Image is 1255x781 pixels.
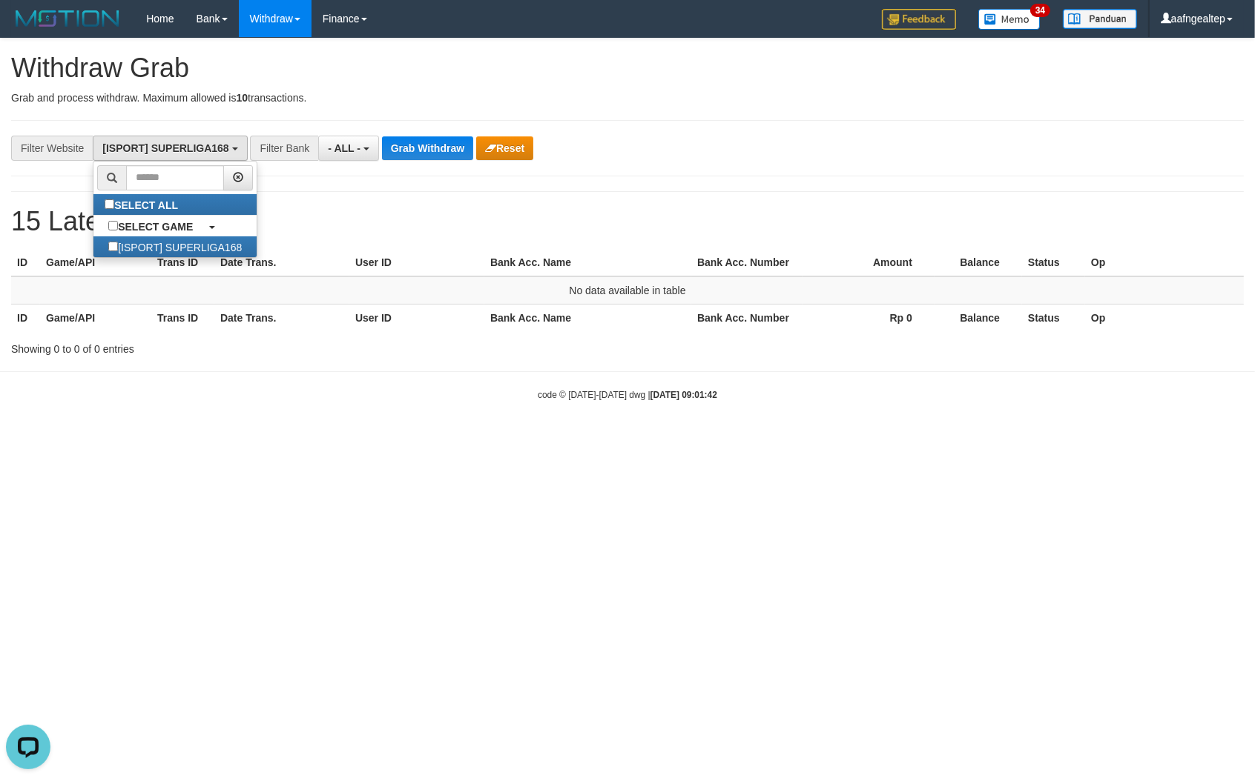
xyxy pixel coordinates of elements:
a: SELECT GAME [93,216,257,236]
td: No data available in table [11,276,1244,305]
div: Filter Website [11,136,93,161]
th: Bank Acc. Name [484,304,691,331]
th: Trans ID [151,304,214,331]
th: Bank Acc. Number [691,249,803,276]
img: Button%20Memo.svg [978,9,1041,30]
label: SELECT ALL [93,194,193,215]
th: Game/API [40,304,151,331]
h1: 15 Latest Withdraw [11,207,1244,236]
div: Showing 0 to 0 of 0 entries [11,336,512,356]
label: [ISPORT] SUPERLIGA168 [93,236,257,257]
span: [ISPORT] SUPERLIGA168 [102,142,228,154]
th: User ID [349,304,484,331]
div: Filter Bank [250,136,318,161]
th: Bank Acc. Number [691,304,803,331]
th: Status [1022,304,1085,331]
button: Open LiveChat chat widget [6,6,50,50]
th: Balance [935,249,1022,276]
th: Date Trans. [214,304,349,331]
th: Balance [935,304,1022,331]
th: Bank Acc. Name [484,249,691,276]
th: User ID [349,249,484,276]
span: 34 [1030,4,1050,17]
small: code © [DATE]-[DATE] dwg | [538,390,717,400]
b: SELECT GAME [118,221,193,233]
th: ID [11,249,40,276]
th: ID [11,304,40,331]
img: panduan.png [1063,9,1137,29]
th: Rp 0 [803,304,935,331]
button: Reset [476,136,533,160]
span: - ALL - [328,142,360,154]
th: Trans ID [151,249,214,276]
th: Date Trans. [214,249,349,276]
th: Op [1085,304,1244,331]
input: [ISPORT] SUPERLIGA168 [108,242,118,251]
button: - ALL - [318,136,378,161]
strong: [DATE] 09:01:42 [650,390,717,400]
img: MOTION_logo.png [11,7,124,30]
strong: 10 [236,92,248,104]
th: Status [1022,249,1085,276]
button: Grab Withdraw [382,136,473,160]
th: Op [1085,249,1244,276]
button: [ISPORT] SUPERLIGA168 [93,136,247,161]
input: SELECT ALL [105,199,114,209]
img: Feedback.jpg [882,9,956,30]
p: Grab and process withdraw. Maximum allowed is transactions. [11,90,1244,105]
th: Game/API [40,249,151,276]
th: Amount [803,249,935,276]
h1: Withdraw Grab [11,53,1244,83]
input: SELECT GAME [108,221,118,230]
